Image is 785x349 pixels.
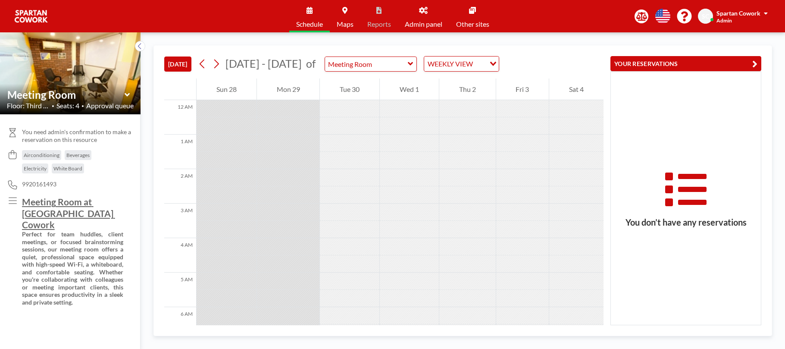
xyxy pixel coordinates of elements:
[24,165,47,172] span: Electricity
[14,8,48,25] img: organization-logo
[164,307,196,342] div: 6 AM
[439,79,496,100] div: Thu 2
[164,169,196,204] div: 2 AM
[81,103,84,109] span: •
[716,9,760,17] span: Spartan Cowork
[225,57,302,70] span: [DATE] - [DATE]
[611,217,761,228] h3: You don’t have any reservations
[257,79,320,100] div: Mon 29
[7,101,50,110] span: Floor: Third Flo...
[22,230,125,306] strong: Perfect for team huddles, client meetings, or focused brainstorming sessions, our meeting room of...
[66,152,90,158] span: Beverages
[164,57,191,72] button: [DATE]
[22,128,134,143] span: You need admin's confirmation to make a reservation on this resource
[7,88,125,101] input: Meeting Room
[22,180,56,188] span: 9920161493
[367,21,391,28] span: Reports
[197,79,256,100] div: Sun 28
[164,100,196,135] div: 12 AM
[610,56,761,71] button: YOUR RESERVATIONS
[702,13,709,20] span: SC
[549,79,604,100] div: Sat 4
[24,152,59,158] span: Airconditioning
[337,21,353,28] span: Maps
[56,101,79,110] span: Seats: 4
[164,204,196,238] div: 3 AM
[475,58,485,69] input: Search for option
[320,79,379,100] div: Tue 30
[22,196,115,230] u: Meeting Room at [GEOGRAPHIC_DATA] Cowork
[380,79,439,100] div: Wed 1
[53,165,82,172] span: White Board
[405,21,442,28] span: Admin panel
[164,273,196,307] div: 5 AM
[306,57,316,70] span: of
[424,57,499,71] div: Search for option
[426,58,475,69] span: WEEKLY VIEW
[52,103,54,109] span: •
[496,79,549,100] div: Fri 3
[164,238,196,273] div: 4 AM
[716,17,732,24] span: Admin
[296,21,323,28] span: Schedule
[86,101,134,110] span: Approval queue
[164,135,196,169] div: 1 AM
[325,57,408,71] input: Meeting Room
[456,21,489,28] span: Other sites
